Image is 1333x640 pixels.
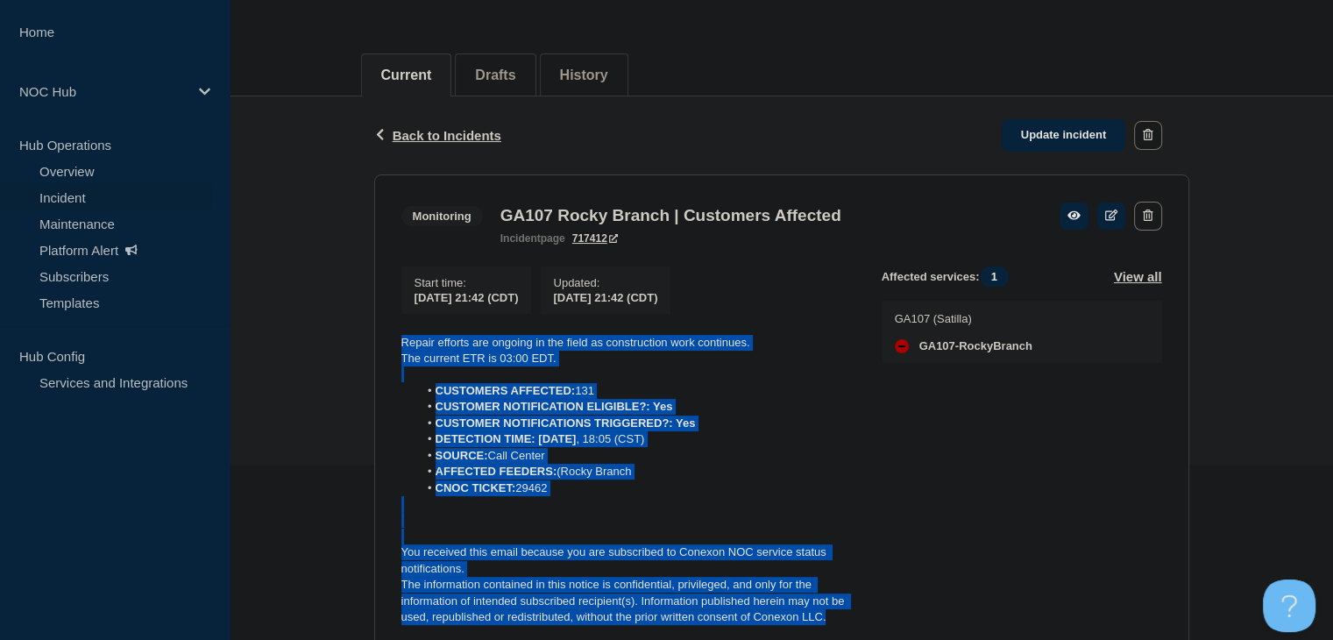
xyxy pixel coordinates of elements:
p: Repair efforts are ongoing in the field as construction work continues. [401,335,854,351]
span: GA107-RockyBranch [919,339,1032,353]
p: The information contained in this notice is confidential, privileged, and only for the informatio... [401,577,854,625]
iframe: Help Scout Beacon - Open [1263,580,1315,632]
a: 717412 [572,232,618,245]
strong: CUSTOMERS AFFECTED: [436,384,576,397]
span: incident [500,232,541,245]
strong: CUSTOMER NOTIFICATION ELIGIBLE?: Yes [436,400,673,413]
span: Monitoring [401,206,483,226]
h3: GA107 Rocky Branch | Customers Affected [500,206,841,225]
button: History [560,68,608,83]
strong: CNOC TICKET: [436,481,516,494]
p: Updated : [553,276,657,289]
a: Update incident [1002,119,1126,152]
span: 1 [980,267,1009,287]
li: 131 [418,383,854,399]
p: The current ETR is 03:00 EDT. [401,351,854,366]
strong: AFFECTED FEEDERS: [436,465,557,478]
strong: DETECTION TIME: [DATE] [436,432,577,445]
span: Back to Incidents [393,128,501,143]
p: GA107 (Satilla) [895,312,1032,325]
p: NOC Hub [19,84,188,99]
div: down [895,339,909,353]
li: 29462 [418,480,854,496]
span: [DATE] 21:42 (CDT) [415,291,519,304]
button: Current [381,68,432,83]
div: [DATE] 21:42 (CDT) [553,289,657,304]
li: , 18:05 (CST) [418,431,854,447]
p: Start time : [415,276,519,289]
button: View all [1114,267,1162,287]
button: Drafts [475,68,515,83]
p: page [500,232,565,245]
li: Call Center [418,448,854,464]
strong: SOURCE: [436,449,488,462]
p: You received this email because you are subscribed to Conexon NOC service status notifications. [401,544,854,577]
button: Back to Incidents [374,128,501,143]
li: (Rocky Branch [418,464,854,480]
strong: CUSTOMER NOTIFICATIONS TRIGGERED?: Yes [436,416,696,430]
span: Affected services: [882,267,1017,287]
